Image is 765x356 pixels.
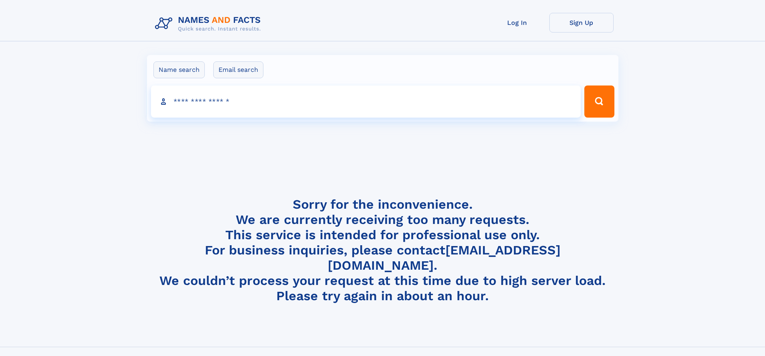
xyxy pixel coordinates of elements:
[584,85,614,118] button: Search Button
[153,61,205,78] label: Name search
[151,85,581,118] input: search input
[213,61,263,78] label: Email search
[152,197,614,304] h4: Sorry for the inconvenience. We are currently receiving too many requests. This service is intend...
[549,13,614,33] a: Sign Up
[152,13,267,35] img: Logo Names and Facts
[328,242,561,273] a: [EMAIL_ADDRESS][DOMAIN_NAME]
[485,13,549,33] a: Log In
